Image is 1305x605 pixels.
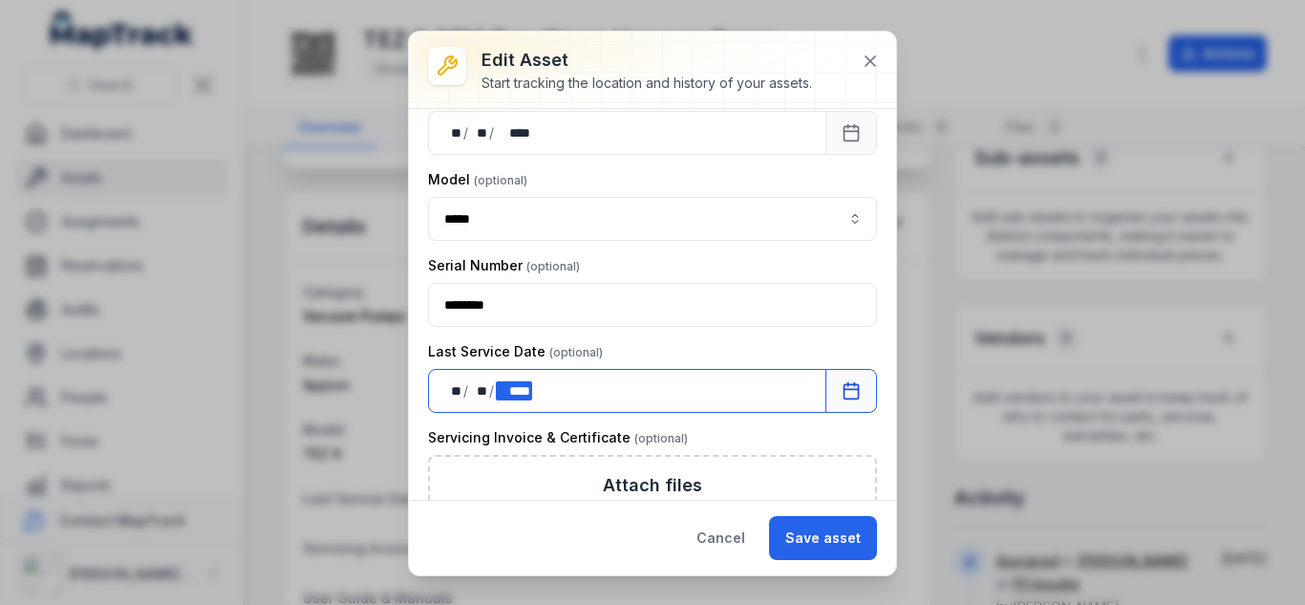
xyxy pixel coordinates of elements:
button: Save asset [769,516,877,560]
button: Cancel [680,516,761,560]
div: / [489,123,496,142]
div: day, [444,381,463,400]
button: Calendar [825,111,877,155]
label: Model [428,170,527,189]
div: / [463,123,470,142]
button: Calendar [825,369,877,413]
div: / [489,381,496,400]
div: day, [444,123,463,142]
label: Servicing Invoice & Certificate [428,428,688,447]
div: year, [496,123,532,142]
div: / [463,381,470,400]
h3: Edit asset [481,47,812,74]
label: Last Service Date [428,342,603,361]
input: asset-edit:cf[15485646-641d-4018-a890-10f5a66d77ec]-label [428,197,877,241]
h3: Attach files [603,472,702,499]
div: year, [496,381,532,400]
label: Serial Number [428,256,580,275]
div: month, [470,123,489,142]
div: Start tracking the location and history of your assets. [481,74,812,93]
div: month, [470,381,489,400]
